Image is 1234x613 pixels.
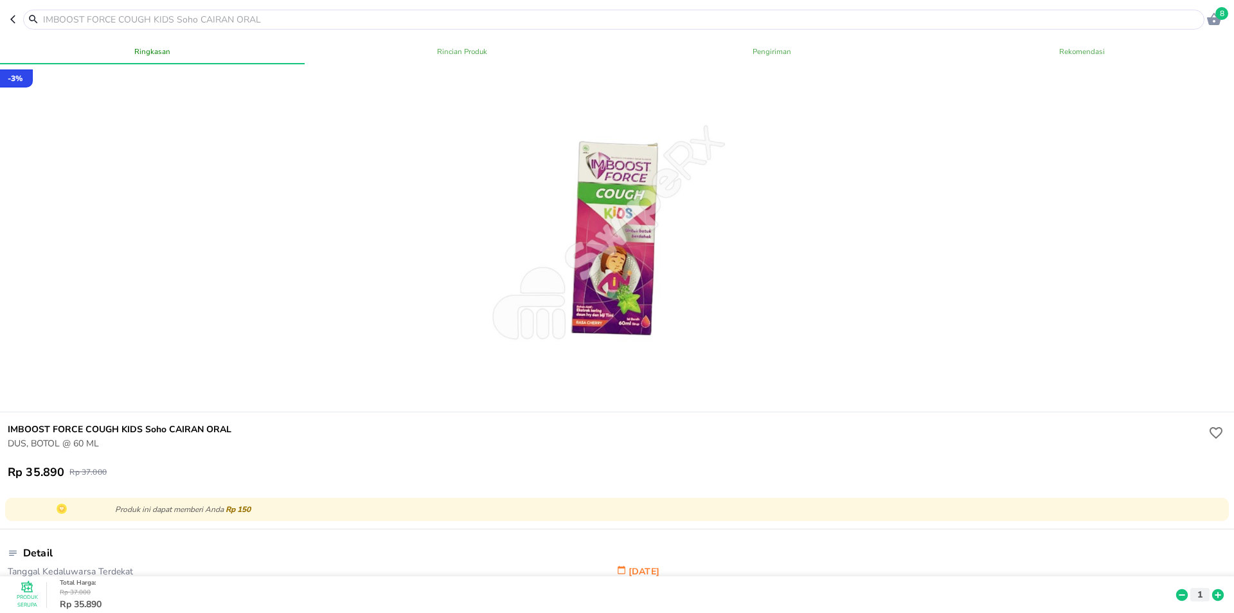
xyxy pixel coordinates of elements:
[60,578,1174,588] p: Total Harga :
[934,45,1229,58] span: Rekomendasi
[23,546,53,560] p: Detail
[8,423,1206,437] h6: IMBOOST FORCE COUGH KIDS Soho CAIRAN ORAL
[8,464,64,480] p: Rp 35.890
[42,13,1201,26] input: IMBOOST FORCE COUGH KIDS Soho CAIRAN ORAL
[1204,10,1224,29] button: 8
[60,588,1174,598] p: Rp 37.000
[8,437,1206,450] p: DUS, BOTOL @ 60 ML
[69,467,106,477] p: Rp 37.000
[115,504,1220,515] p: Produk ini dapat memberi Anda
[315,45,609,58] span: Rincian Produk
[226,504,251,515] span: Rp 150
[8,565,617,583] p: Tanggal Kedaluwarsa Terdekat
[1215,7,1228,20] span: 8
[617,565,1226,583] p: [DATE]
[14,582,40,608] button: Produk Serupa
[8,73,22,84] p: - 3 %
[625,45,919,58] span: Pengiriman
[14,594,40,609] p: Produk Serupa
[5,45,300,58] span: Ringkasan
[1194,588,1206,601] p: 1
[60,598,1174,611] p: Rp 35.890
[1190,588,1210,601] button: 1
